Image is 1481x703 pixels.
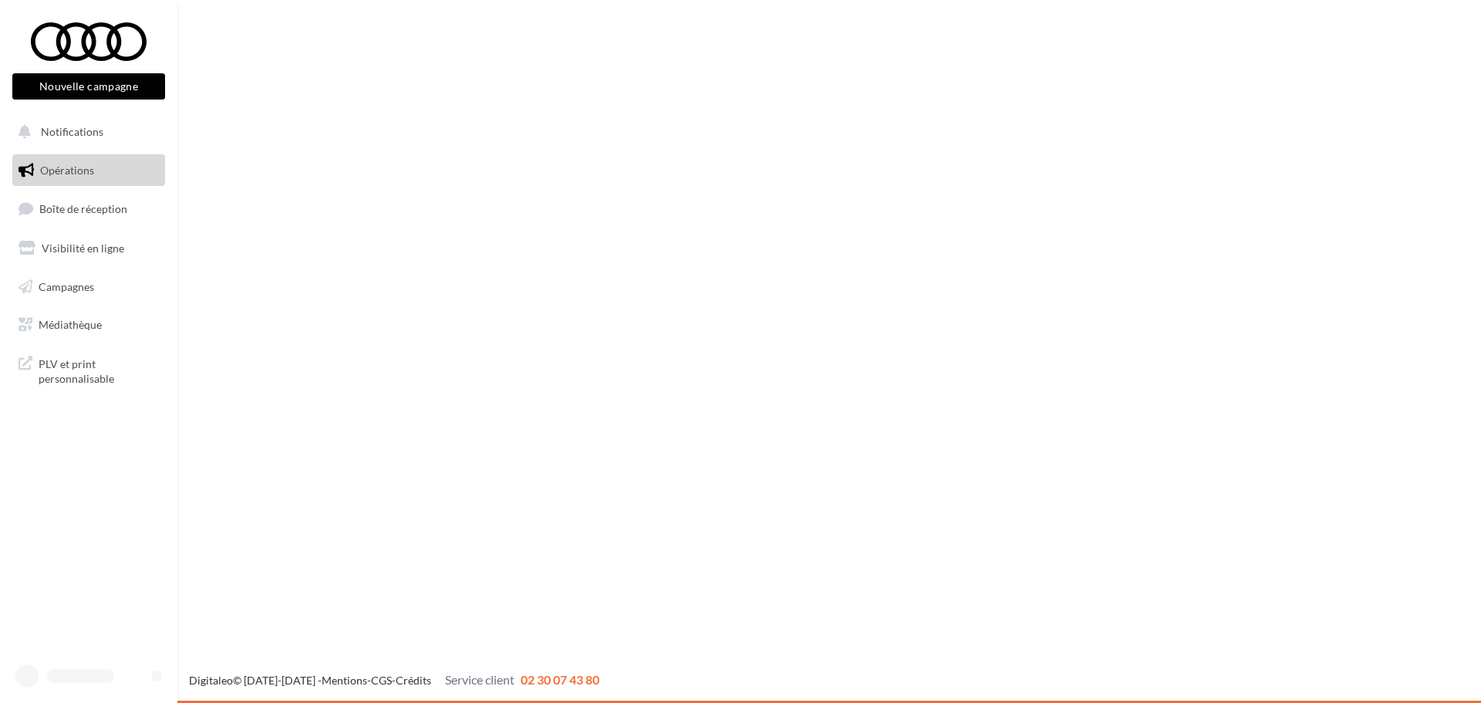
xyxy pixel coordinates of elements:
span: © [DATE]-[DATE] - - - [189,674,599,687]
button: Nouvelle campagne [12,73,165,100]
a: Médiathèque [9,309,168,341]
a: Mentions [322,674,367,687]
a: Visibilité en ligne [9,232,168,265]
span: Boîte de réception [39,202,127,215]
span: Campagnes [39,279,94,292]
a: Opérations [9,154,168,187]
a: Crédits [396,674,431,687]
a: Digitaleo [189,674,233,687]
span: 02 30 07 43 80 [521,672,599,687]
span: Notifications [41,125,103,138]
a: Boîte de réception [9,192,168,225]
a: PLV et print personnalisable [9,347,168,393]
a: Campagnes [9,271,168,303]
a: CGS [371,674,392,687]
span: Médiathèque [39,318,102,331]
span: Service client [445,672,514,687]
span: PLV et print personnalisable [39,353,159,387]
button: Notifications [9,116,162,148]
span: Opérations [40,164,94,177]
span: Visibilité en ligne [42,242,124,255]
